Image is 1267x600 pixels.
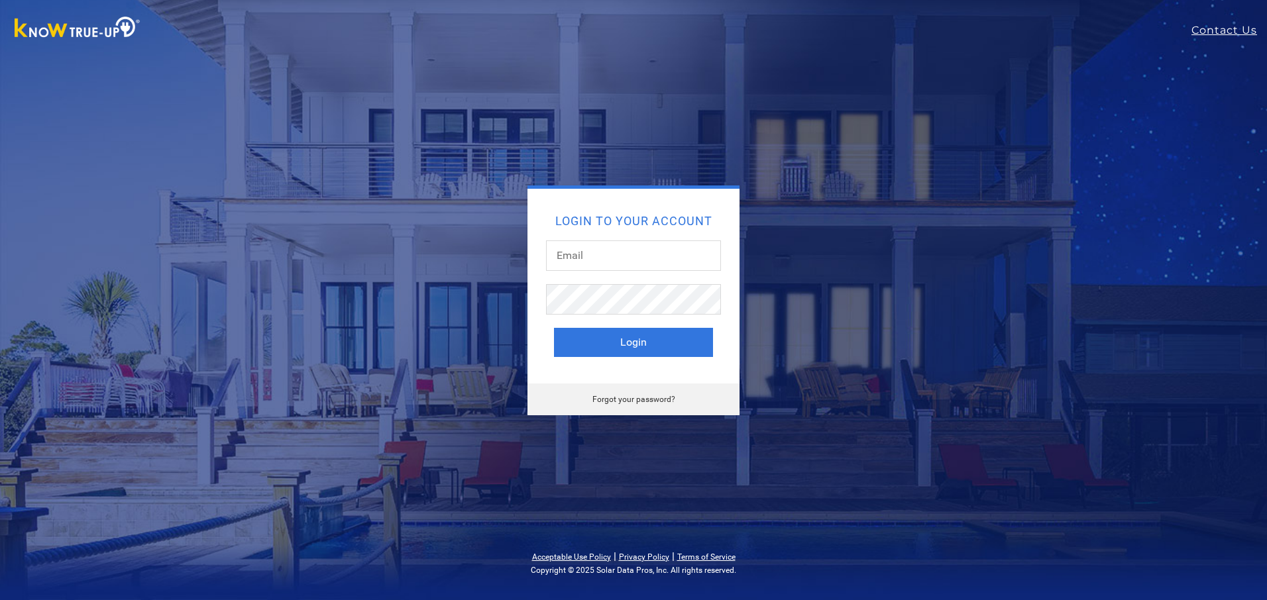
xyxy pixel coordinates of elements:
[1191,23,1267,38] a: Contact Us
[554,215,713,227] h2: Login to your account
[592,395,675,404] a: Forgot your password?
[532,552,611,562] a: Acceptable Use Policy
[614,550,616,562] span: |
[677,552,736,562] a: Terms of Service
[554,328,713,357] button: Login
[8,14,147,44] img: Know True-Up
[672,550,675,562] span: |
[546,240,721,271] input: Email
[619,552,669,562] a: Privacy Policy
